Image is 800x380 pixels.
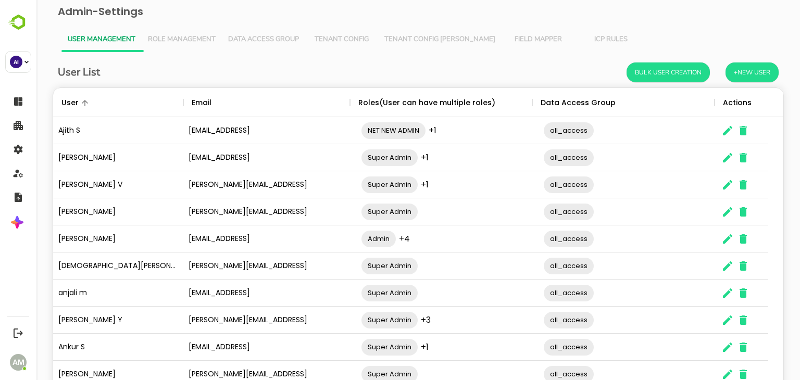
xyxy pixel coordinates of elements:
[507,368,557,380] span: all_access
[147,171,314,198] div: [PERSON_NAME][EMAIL_ADDRESS]
[325,124,389,136] span: NET NEW ADMIN
[147,280,314,307] div: [EMAIL_ADDRESS]
[507,233,557,245] span: all_access
[325,233,359,245] span: Admin
[689,62,742,82] button: +New User
[325,341,381,353] span: Super Admin
[507,287,557,299] span: all_access
[147,117,314,144] div: [EMAIL_ADDRESS]
[42,97,55,109] button: Sort
[384,151,392,163] span: +1
[504,88,579,117] div: Data Access Group
[147,334,314,361] div: [EMAIL_ADDRESS]
[384,341,392,353] span: +1
[362,233,373,245] span: +4
[507,179,557,191] span: all_access
[507,124,557,136] span: all_access
[686,88,715,117] div: Actions
[322,88,459,117] div: Roles(User can have multiple roles)
[155,88,175,117] div: Email
[590,62,673,82] button: Bulk User Creation
[17,280,147,307] div: anjali m
[192,35,262,44] span: Data Access Group
[507,260,557,272] span: all_access
[325,151,381,163] span: Super Admin
[507,341,557,353] span: all_access
[17,225,147,252] div: [PERSON_NAME]
[507,314,557,326] span: all_access
[10,354,27,371] div: AM
[147,225,314,252] div: [EMAIL_ADDRESS]
[325,314,381,326] span: Super Admin
[11,326,25,340] button: Logout
[17,171,147,198] div: [PERSON_NAME] V
[384,179,392,191] span: +1
[31,35,99,44] span: User Management
[507,206,557,218] span: all_access
[175,97,187,109] button: Sort
[17,334,147,361] div: Ankur S
[5,12,32,32] img: BambooboxLogoMark.f1c84d78b4c51b1a7b5f700c9845e183.svg
[17,307,147,334] div: [PERSON_NAME] Y
[147,198,314,225] div: [PERSON_NAME][EMAIL_ADDRESS]
[147,307,314,334] div: [PERSON_NAME][EMAIL_ADDRESS]
[348,35,459,44] span: Tenant Config [PERSON_NAME]
[21,64,64,81] h6: User List
[111,35,179,44] span: Role Management
[17,198,147,225] div: [PERSON_NAME]
[325,206,381,218] span: Super Admin
[147,144,314,171] div: [EMAIL_ADDRESS]
[275,35,335,44] span: Tenant Config
[17,117,147,144] div: Ajith S
[10,56,22,68] div: AI
[25,27,739,52] div: Vertical tabs example
[17,252,147,280] div: [DEMOGRAPHIC_DATA][PERSON_NAME][DEMOGRAPHIC_DATA]
[325,287,381,299] span: Super Admin
[384,314,394,326] span: +3
[25,88,42,117] div: User
[325,260,381,272] span: Super Admin
[507,151,557,163] span: all_access
[392,124,400,136] span: +1
[17,144,147,171] div: [PERSON_NAME]
[544,35,605,44] span: ICP Rules
[471,35,532,44] span: Field Mapper
[147,252,314,280] div: [PERSON_NAME][EMAIL_ADDRESS]
[325,179,381,191] span: Super Admin
[325,368,381,380] span: Super Admin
